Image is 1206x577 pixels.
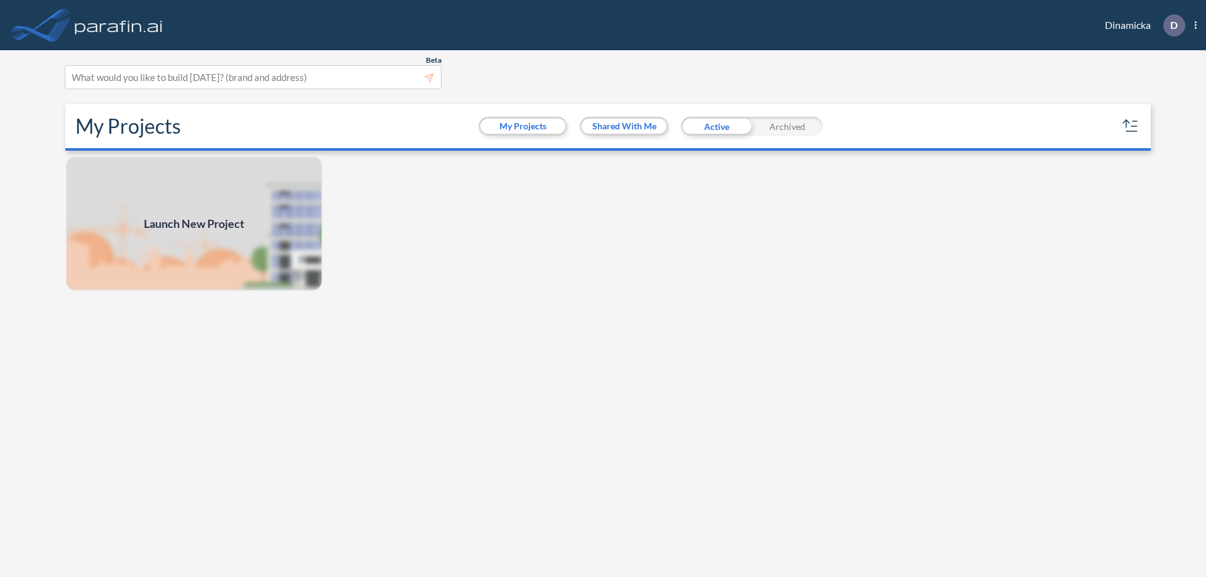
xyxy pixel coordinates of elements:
[72,13,165,38] img: logo
[1170,19,1178,31] p: D
[481,119,565,134] button: My Projects
[426,55,442,65] span: Beta
[1121,116,1141,136] button: sort
[752,117,823,136] div: Archived
[75,114,181,138] h2: My Projects
[582,119,666,134] button: Shared With Me
[681,117,752,136] div: Active
[65,156,323,291] img: add
[65,156,323,291] a: Launch New Project
[1086,14,1197,36] div: Dinamicka
[144,215,244,232] span: Launch New Project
